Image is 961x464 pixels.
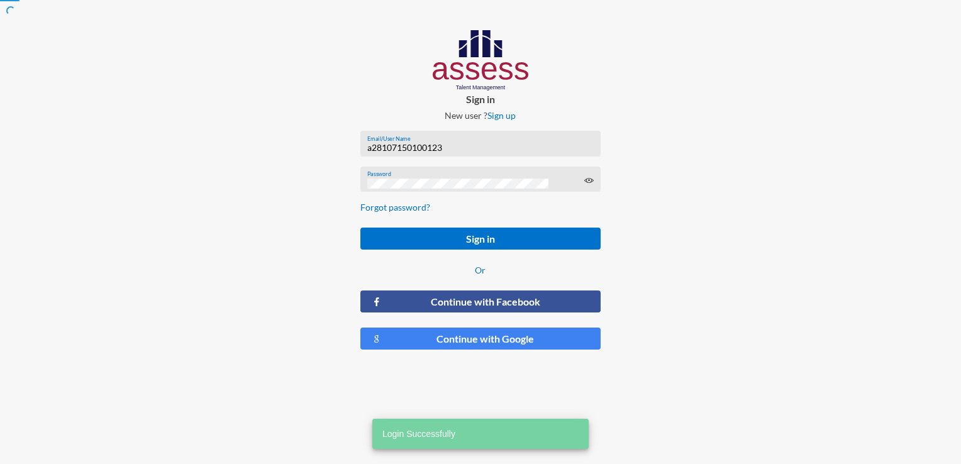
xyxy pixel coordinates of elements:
button: Continue with Facebook [360,290,600,312]
p: Or [360,265,600,275]
a: Forgot password? [360,202,430,213]
img: AssessLogoo.svg [433,30,529,91]
button: Continue with Google [360,328,600,350]
p: New user ? [350,110,610,121]
button: Sign in [360,228,600,250]
p: Sign in [350,93,610,105]
input: Email/User Name [367,143,594,153]
a: Sign up [487,110,516,121]
span: Login Successfully [382,428,455,440]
